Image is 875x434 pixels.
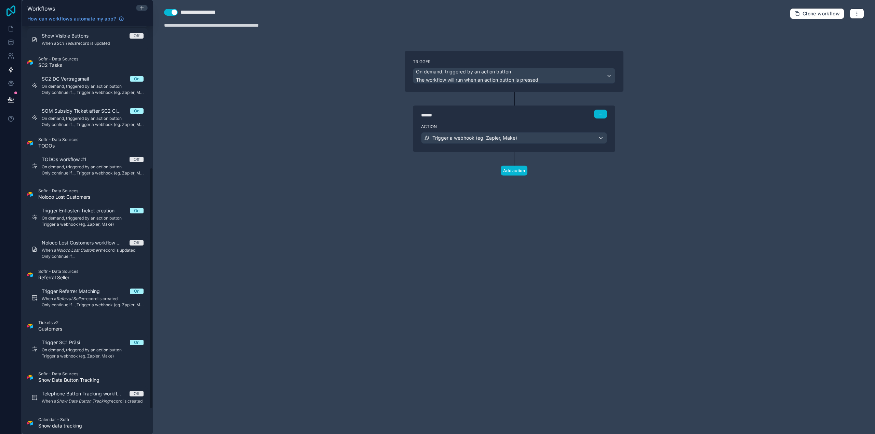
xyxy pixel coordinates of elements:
[432,135,517,141] span: Trigger a webhook (eg. Zapier, Make)
[421,124,607,129] label: Action
[27,5,55,12] span: Workflows
[501,166,527,176] button: Add action
[413,59,615,65] label: Trigger
[416,68,511,75] span: On demand, triggered by an action button
[25,15,127,22] a: How can workflows automate my app?
[790,8,844,19] button: Clone workflow
[421,132,607,144] button: Trigger a webhook (eg. Zapier, Make)
[27,15,116,22] span: How can workflows automate my app?
[416,77,538,83] span: The workflow will run when an action button is pressed
[413,68,615,84] button: On demand, triggered by an action buttonThe workflow will run when an action button is pressed
[803,11,840,17] span: Clone workflow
